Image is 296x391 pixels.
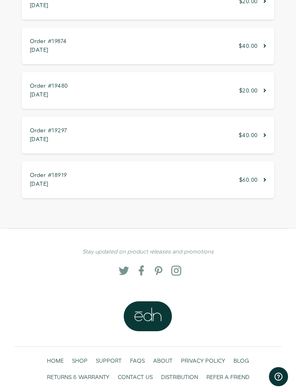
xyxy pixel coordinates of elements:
[30,47,67,53] p: [DATE]
[30,128,67,134] p: Order #19297
[43,353,68,369] a: HOME
[68,353,92,369] a: SHOP
[96,357,122,365] span: SUPPORT
[239,42,258,50] span: $40.00
[43,369,113,386] a: RETURNS & WARRANTY
[202,369,253,386] a: REFER A FRIEND
[30,92,68,98] p: [DATE]
[126,353,149,369] a: FAQS
[72,357,88,365] span: SHOP
[30,173,67,178] p: Order #18919
[130,357,145,365] span: FAQS
[47,373,109,381] span: RETURNS & WARRANTY
[234,357,249,365] span: BLOG
[113,369,157,386] a: CONTACT US
[118,373,153,381] span: CONTACT US
[239,87,258,95] span: $20.00
[239,176,258,184] span: $60.00
[92,353,126,369] a: SUPPORT
[30,39,67,44] p: Order #19874
[82,248,214,256] em: Stay updated on product releases and promotions
[157,369,202,386] a: DISTRIBUTION
[149,353,177,369] a: ABOUT
[30,137,67,142] p: [DATE]
[206,373,249,381] span: REFER A FRIEND
[161,373,198,381] span: DISTRIBUTION
[153,357,173,365] span: ABOUT
[230,353,253,369] a: BLOG
[30,3,68,8] p: [DATE]
[47,357,64,365] span: HOME
[30,83,68,89] p: Order #19480
[30,181,67,187] p: [DATE]
[177,353,230,369] a: PRIVACY POLICY
[239,132,258,140] span: $40.00
[269,367,288,387] iframe: Opens a widget where you can find more information
[181,357,225,365] span: PRIVACY POLICY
